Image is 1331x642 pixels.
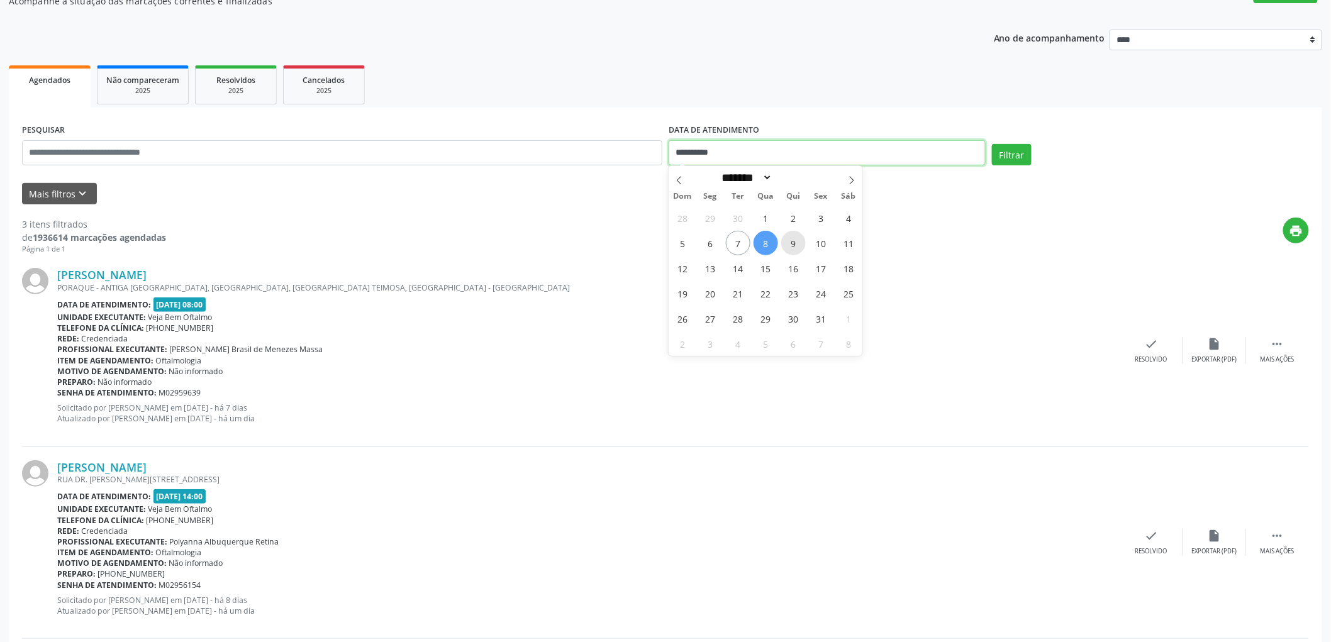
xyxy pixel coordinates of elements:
[698,231,723,255] span: Outubro 6, 2025
[698,306,723,331] span: Outubro 27, 2025
[147,323,214,333] span: [PHONE_NUMBER]
[57,344,167,355] b: Profissional executante:
[781,256,806,280] span: Outubro 16, 2025
[726,281,750,306] span: Outubro 21, 2025
[29,75,70,86] span: Agendados
[837,306,861,331] span: Novembro 1, 2025
[170,344,323,355] span: [PERSON_NAME] Brasil de Menezes Massa
[57,558,167,568] b: Motivo de agendamento:
[57,491,151,502] b: Data de atendimento:
[671,306,695,331] span: Outubro 26, 2025
[169,558,223,568] span: Não informado
[726,256,750,280] span: Outubro 14, 2025
[781,306,806,331] span: Outubro 30, 2025
[809,206,833,230] span: Outubro 3, 2025
[57,402,1120,424] p: Solicitado por [PERSON_NAME] em [DATE] - há 7 dias Atualizado por [PERSON_NAME] em [DATE] - há um...
[726,331,750,356] span: Novembro 4, 2025
[22,231,166,244] div: de
[1261,355,1295,364] div: Mais ações
[57,568,96,579] b: Preparo:
[724,192,752,201] span: Ter
[809,306,833,331] span: Outubro 31, 2025
[779,192,807,201] span: Qui
[159,387,201,398] span: M02959639
[153,489,206,504] span: [DATE] 14:00
[807,192,835,201] span: Sex
[754,331,778,356] span: Novembro 5, 2025
[994,30,1105,45] p: Ano de acompanhamento
[1192,547,1237,556] div: Exportar (PDF)
[781,281,806,306] span: Outubro 23, 2025
[752,192,779,201] span: Qua
[837,231,861,255] span: Outubro 11, 2025
[837,331,861,356] span: Novembro 8, 2025
[33,231,166,243] strong: 1936614 marcações agendadas
[698,206,723,230] span: Setembro 29, 2025
[303,75,345,86] span: Cancelados
[57,355,153,366] b: Item de agendamento:
[82,526,128,536] span: Credenciada
[216,75,255,86] span: Resolvidos
[1289,224,1303,238] i: print
[147,515,214,526] span: [PHONE_NUMBER]
[809,281,833,306] span: Outubro 24, 2025
[57,282,1120,293] div: PORAQUE - ANTIGA [GEOGRAPHIC_DATA], [GEOGRAPHIC_DATA], [GEOGRAPHIC_DATA] TEIMOSA, [GEOGRAPHIC_DAT...
[57,268,147,282] a: [PERSON_NAME]
[772,171,814,184] input: Year
[754,306,778,331] span: Outubro 29, 2025
[22,460,48,487] img: img
[106,75,179,86] span: Não compareceram
[837,206,861,230] span: Outubro 4, 2025
[696,192,724,201] span: Seg
[22,244,166,255] div: Página 1 de 1
[76,187,90,201] i: keyboard_arrow_down
[22,183,97,205] button: Mais filtroskeyboard_arrow_down
[1135,355,1167,364] div: Resolvido
[1135,547,1167,556] div: Resolvido
[1271,337,1284,351] i: 
[754,281,778,306] span: Outubro 22, 2025
[809,231,833,255] span: Outubro 10, 2025
[1145,529,1159,543] i: check
[671,281,695,306] span: Outubro 19, 2025
[837,281,861,306] span: Outubro 25, 2025
[754,231,778,255] span: Outubro 8, 2025
[57,460,147,474] a: [PERSON_NAME]
[671,256,695,280] span: Outubro 12, 2025
[809,331,833,356] span: Novembro 7, 2025
[726,231,750,255] span: Outubro 7, 2025
[148,504,213,514] span: Veja Bem Oftalmo
[809,256,833,280] span: Outubro 17, 2025
[669,121,759,140] label: DATA DE ATENDIMENTO
[1271,529,1284,543] i: 
[718,171,773,184] select: Month
[754,206,778,230] span: Outubro 1, 2025
[726,206,750,230] span: Setembro 30, 2025
[169,366,223,377] span: Não informado
[698,331,723,356] span: Novembro 3, 2025
[671,206,695,230] span: Setembro 28, 2025
[57,474,1120,485] div: RUA DR. [PERSON_NAME][STREET_ADDRESS]
[22,121,65,140] label: PESQUISAR
[57,580,157,590] b: Senha de atendimento:
[148,312,213,323] span: Veja Bem Oftalmo
[57,312,146,323] b: Unidade executante:
[671,331,695,356] span: Novembro 2, 2025
[781,331,806,356] span: Novembro 6, 2025
[1283,218,1309,243] button: print
[57,536,167,547] b: Profissional executante:
[292,86,355,96] div: 2025
[698,281,723,306] span: Outubro 20, 2025
[57,515,144,526] b: Telefone da clínica:
[57,323,144,333] b: Telefone da clínica:
[156,355,202,366] span: Oftalmologia
[1208,337,1222,351] i: insert_drive_file
[159,580,201,590] span: M02956154
[57,387,157,398] b: Senha de atendimento:
[1261,547,1295,556] div: Mais ações
[82,333,128,344] span: Credenciada
[837,256,861,280] span: Outubro 18, 2025
[57,366,167,377] b: Motivo de agendamento:
[98,377,152,387] span: Não informado
[156,547,202,558] span: Oftalmologia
